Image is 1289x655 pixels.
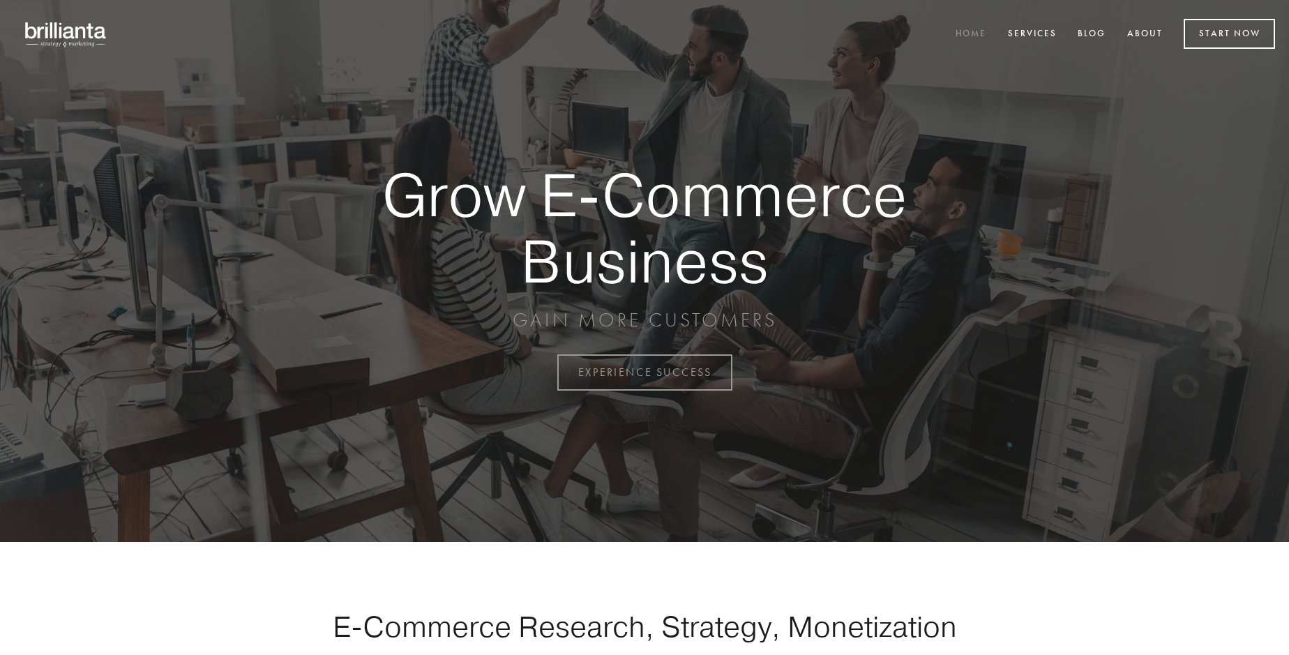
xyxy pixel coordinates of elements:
h1: E-Commerce Research, Strategy, Monetization [289,609,1000,644]
a: Start Now [1184,19,1275,49]
a: About [1118,23,1172,46]
strong: Grow E-Commerce Business [333,162,956,294]
p: GAIN MORE CUSTOMERS [333,308,956,333]
a: Home [947,23,995,46]
img: brillianta - research, strategy, marketing [14,14,119,54]
a: EXPERIENCE SUCCESS [557,354,732,391]
a: Blog [1069,23,1115,46]
a: Services [999,23,1066,46]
